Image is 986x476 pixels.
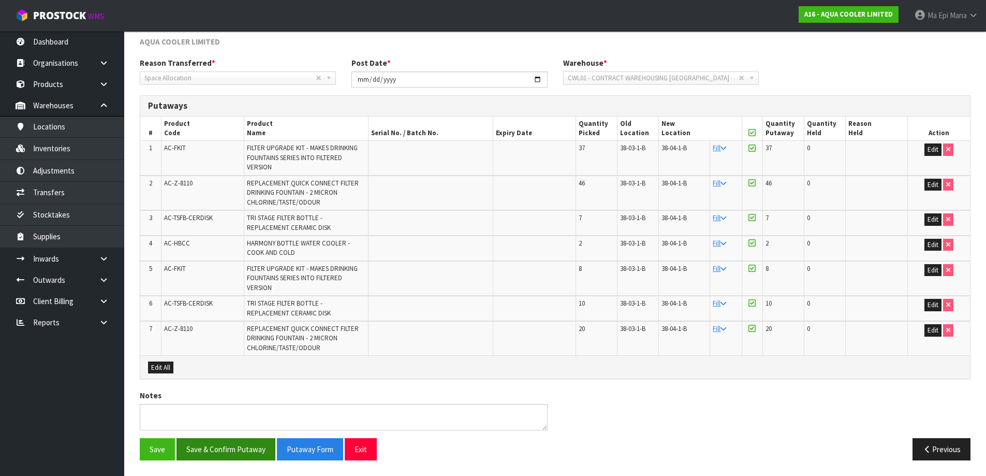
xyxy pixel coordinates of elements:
span: 4 [149,239,152,248]
span: 0 [807,213,810,222]
span: FILTER UPGRADE KIT - MAKES DRINKING FOUNTAINS SERIES INTO FILTERED VERSION [247,264,358,292]
span: 10 [766,299,772,308]
span: 38-04-1-B [661,239,687,248]
span: Putaway Form [287,444,333,454]
a: Fill [713,299,726,308]
button: Edit [924,213,941,226]
button: Edit [924,179,941,191]
span: 38-03-1-B [620,239,645,248]
span: 0 [807,143,810,152]
span: 38-04-1-B [661,143,687,152]
span: AC-TSFB-CERDISK [164,299,213,308]
span: REPLACEMENT QUICK CONNECT FILTER DRINKING FOUNTAIN - 2 MICRON CHLORINE/TASTE/ODOUR [247,179,359,207]
span: 38-04-1-B [661,213,687,222]
span: AC-Z-8110 [164,324,193,333]
span: 0 [807,179,810,187]
span: 38-03-1-B [620,213,645,222]
span: 7 [579,213,582,222]
a: Fill [713,179,726,187]
a: Fill [713,239,726,248]
span: 10 [579,299,585,308]
span: 37 [766,143,772,152]
span: AC-Z-8110 [164,179,193,187]
span: 2 [149,179,152,187]
span: 2 [766,239,769,248]
span: 20 [766,324,772,333]
label: Reason Transferred [140,57,215,68]
span: ProStock [33,9,86,22]
span: REPLACEMENT QUICK CONNECT FILTER DRINKING FOUNTAIN - 2 MICRON CHLORINE/TASTE/ODOUR [247,324,359,352]
button: Save & Confirm Putaway [176,438,275,460]
th: New Location [659,117,742,141]
button: Edit [924,324,941,337]
span: 6 [149,299,152,308]
span: 38-03-1-B [620,324,645,333]
th: Expiry Date [493,117,576,141]
button: Exit [345,438,377,460]
button: Edit [924,299,941,311]
th: Product Code [161,117,244,141]
button: Edit [924,239,941,251]
img: cube-alt.png [16,9,28,22]
button: Edit [924,264,941,277]
a: Fill [713,264,726,273]
th: Serial No. / Batch No. [369,117,493,141]
span: 38-03-1-B [620,299,645,308]
span: 7 [766,213,769,222]
span: 38-03-1-B [620,143,645,152]
span: AC-HBCC [164,239,190,248]
span: CWL01 - CONTRACT WAREHOUSING [GEOGRAPHIC_DATA] [568,72,739,84]
span: AQUA COOLER LIMITED [140,37,220,47]
span: Transfer Putaway [140,28,970,468]
button: Save [140,438,175,460]
span: 20 [579,324,585,333]
span: 38-04-1-B [661,179,687,187]
small: WMS [88,11,104,21]
span: AC-TSFB-CERDISK [164,213,213,222]
th: Action [908,117,970,141]
span: 2 [579,239,582,248]
label: Warehouse [563,57,607,68]
span: Space Allocation [144,72,316,84]
span: 0 [807,239,810,248]
button: Edit [924,143,941,156]
span: 8 [579,264,582,273]
label: Post Date [351,57,391,68]
span: 37 [579,143,585,152]
span: 38-04-1-B [661,299,687,308]
span: 0 [807,264,810,273]
input: Post Date [351,71,548,88]
span: AC-FKIT [164,264,186,273]
th: Product Name [244,117,368,141]
a: A16 - AQUA COOLER LIMITED [799,6,899,23]
span: 8 [766,264,769,273]
span: 5 [149,264,152,273]
th: Quantity Picked [576,117,617,141]
span: TRI STAGE FILTER BOTTLE - REPLACEMENT CERAMIC DISK [247,213,331,232]
a: Fill [713,143,726,152]
span: 1 [149,143,152,152]
th: # [140,117,161,141]
span: 38-03-1-B [620,179,645,187]
th: Old Location [617,117,659,141]
a: Fill [713,324,726,333]
label: Notes [140,390,161,401]
a: Fill [713,213,726,222]
span: 7 [149,324,152,333]
span: 46 [579,179,585,187]
strong: A16 - AQUA COOLER LIMITED [804,10,893,19]
th: Reason Held [845,117,907,141]
span: 0 [807,324,810,333]
span: Ma Epi [928,10,948,20]
span: 38-04-1-B [661,324,687,333]
span: 0 [807,299,810,308]
span: 46 [766,179,772,187]
th: Quantity Held [804,117,845,141]
button: Edit All [148,362,173,374]
span: FILTER UPGRADE KIT - MAKES DRINKING FOUNTAINS SERIES INTO FILTERED VERSION [247,143,358,171]
button: Previous [913,438,970,460]
h3: Putaways [148,101,962,111]
span: 38-03-1-B [620,264,645,273]
span: TRI STAGE FILTER BOTTLE - REPLACEMENT CERAMIC DISK [247,299,331,317]
button: Putaway Form [277,438,343,460]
